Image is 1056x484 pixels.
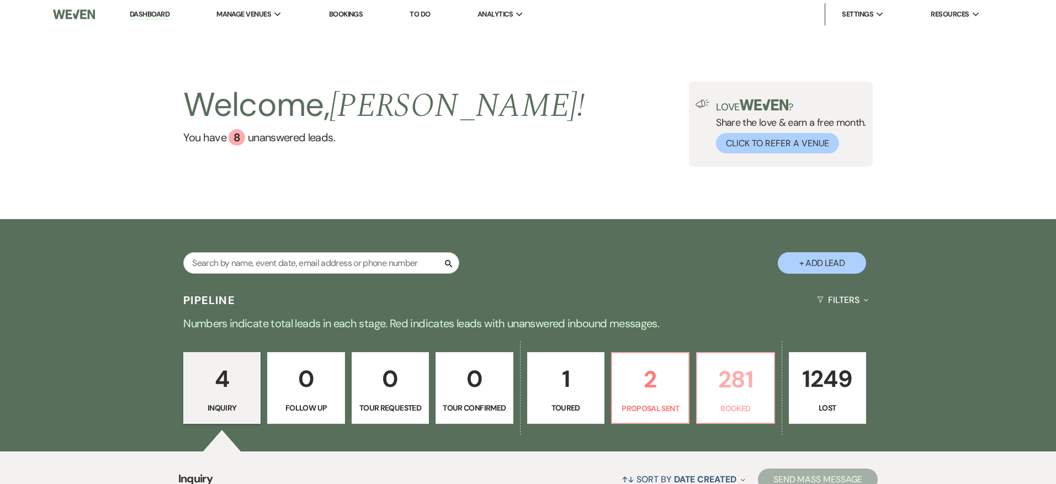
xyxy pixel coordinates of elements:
[330,81,585,131] span: [PERSON_NAME] !
[534,360,597,397] p: 1
[709,99,866,153] div: Share the love & earn a free month.
[329,9,363,19] a: Bookings
[611,352,689,424] a: 2Proposal Sent
[813,285,873,315] button: Filters
[931,9,969,20] span: Resources
[183,252,459,274] input: Search by name, event date, email address or phone number
[716,133,839,153] button: Click to Refer a Venue
[619,361,682,398] p: 2
[740,99,789,110] img: weven-logo-green.svg
[443,360,506,397] p: 0
[796,360,859,397] p: 1249
[842,9,873,20] span: Settings
[53,3,95,26] img: Weven Logo
[216,9,271,20] span: Manage Venues
[443,402,506,414] p: Tour Confirmed
[267,352,344,424] a: 0Follow Up
[183,352,261,424] a: 4Inquiry
[183,82,585,129] h2: Welcome,
[527,352,604,424] a: 1Toured
[352,352,429,424] a: 0Tour Requested
[789,352,866,424] a: 1249Lost
[274,360,337,397] p: 0
[477,9,513,20] span: Analytics
[796,402,859,414] p: Lost
[190,360,253,397] p: 4
[696,352,774,424] a: 281Booked
[190,402,253,414] p: Inquiry
[410,9,430,19] a: To Do
[183,129,585,146] a: You have 8 unanswered leads.
[619,402,682,414] p: Proposal Sent
[436,352,513,424] a: 0Tour Confirmed
[131,315,926,332] p: Numbers indicate total leads in each stage. Red indicates leads with unanswered inbound messages.
[704,361,767,398] p: 281
[359,402,422,414] p: Tour Requested
[696,99,709,108] img: loud-speaker-illustration.svg
[229,129,245,146] div: 8
[778,252,866,274] button: + Add Lead
[130,9,169,20] a: Dashboard
[183,292,235,308] h3: Pipeline
[716,99,866,112] p: Love ?
[274,402,337,414] p: Follow Up
[359,360,422,397] p: 0
[704,402,767,414] p: Booked
[534,402,597,414] p: Toured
